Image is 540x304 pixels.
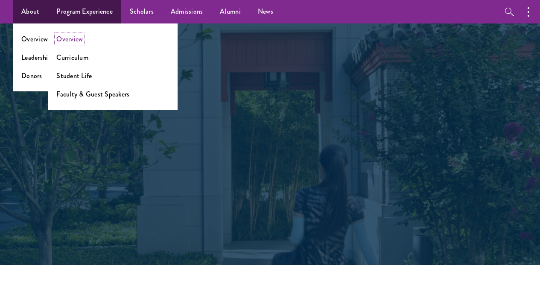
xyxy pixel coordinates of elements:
a: Leadership [21,53,52,62]
a: Overview [21,34,48,44]
a: Donors [21,71,42,81]
a: Overview [56,34,83,44]
a: Student Life [56,71,92,81]
a: Faculty & Guest Speakers [56,89,129,99]
a: Curriculum [56,53,88,62]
